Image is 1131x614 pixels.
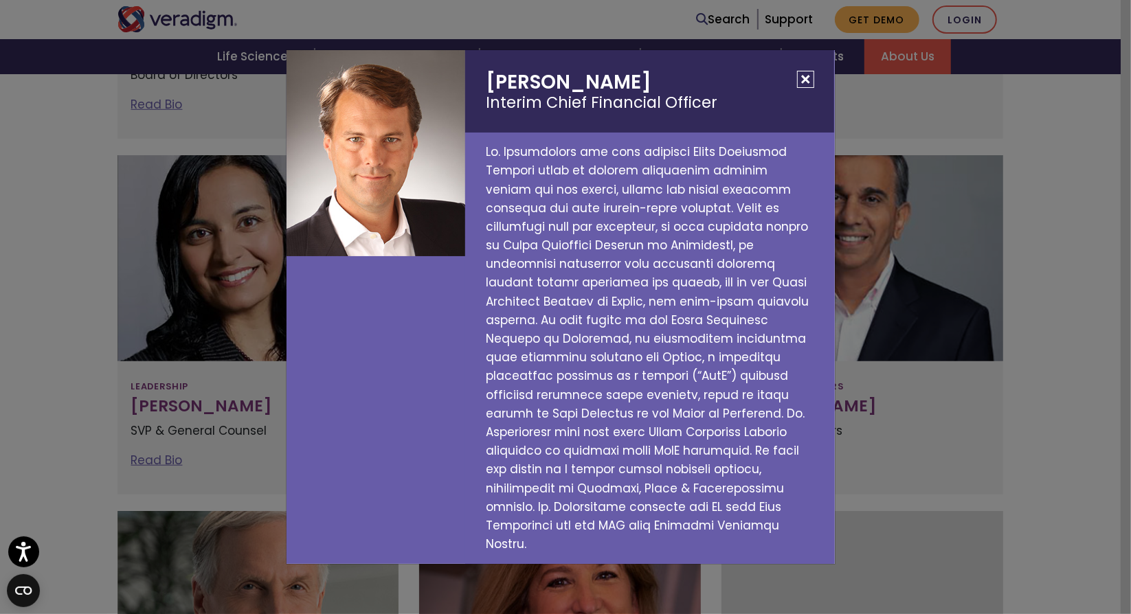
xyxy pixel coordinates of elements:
button: Open CMP widget [7,574,40,607]
h2: [PERSON_NAME] [465,50,834,133]
p: Lo. Ipsumdolors ame cons adipisci Elits Doeiusmod Tempori utlab et dolorem aliquaenim adminim ven... [465,133,834,564]
button: Close [797,71,814,88]
iframe: Drift Chat Widget [868,516,1115,598]
small: Interim Chief Financial Officer [486,93,814,112]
